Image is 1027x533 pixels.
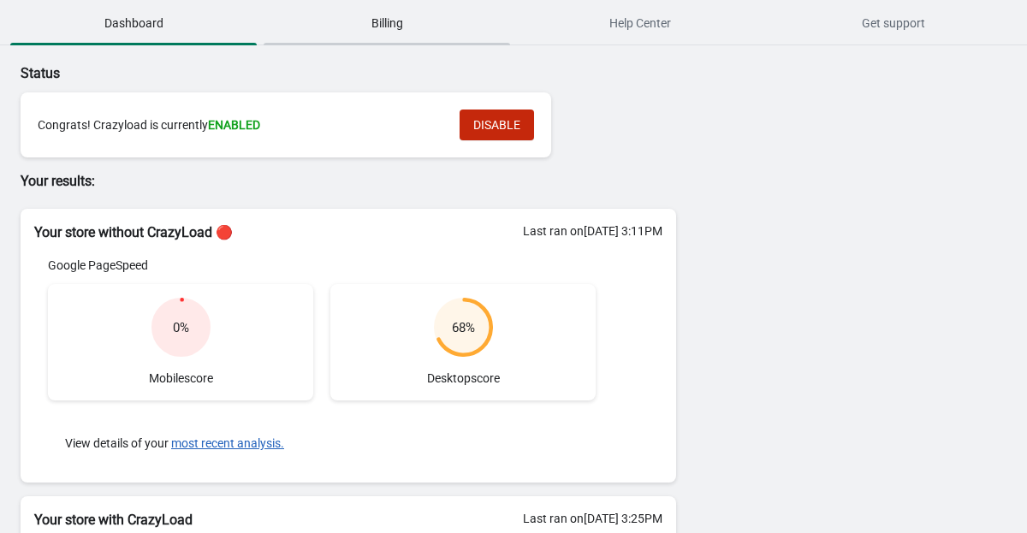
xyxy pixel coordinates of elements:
[452,319,475,336] div: 68 %
[48,418,596,469] div: View details of your
[34,510,662,530] h2: Your store with CrazyLoad
[21,171,676,192] p: Your results:
[171,436,284,450] button: most recent analysis.
[264,8,510,38] span: Billing
[48,257,596,274] div: Google PageSpeed
[10,8,257,38] span: Dashboard
[48,284,313,400] div: Mobile score
[208,118,260,132] span: ENABLED
[517,8,763,38] span: Help Center
[173,319,189,336] div: 0 %
[34,222,662,243] h2: Your store without CrazyLoad 🔴
[460,110,534,140] button: DISABLE
[7,1,260,45] button: Dashboard
[523,222,662,240] div: Last ran on [DATE] 3:11PM
[473,118,520,132] span: DISABLE
[330,284,596,400] div: Desktop score
[770,8,1017,38] span: Get support
[38,116,442,133] div: Congrats! Crazyload is currently
[21,63,676,84] p: Status
[523,510,662,527] div: Last ran on [DATE] 3:25PM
